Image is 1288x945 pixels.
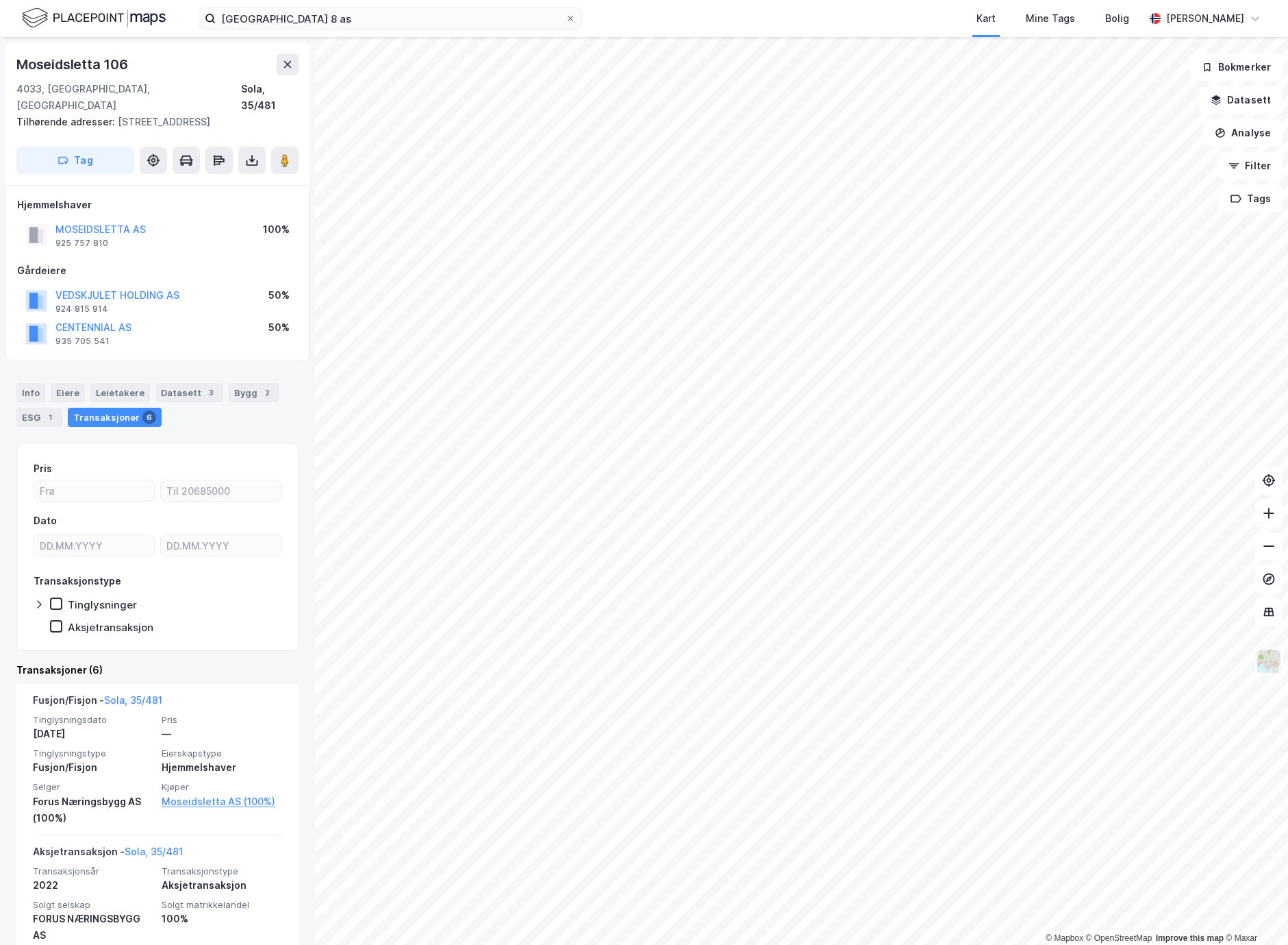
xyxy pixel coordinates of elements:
[162,866,282,877] span: Transaksjonstype
[16,662,299,678] div: Transaksjoner (6)
[43,410,57,424] div: 1
[16,114,288,130] div: [STREET_ADDRESS]
[34,535,154,556] input: DD.MM.YYYY
[1166,10,1244,27] div: [PERSON_NAME]
[1199,86,1283,114] button: Datasett
[268,319,290,336] div: 50%
[33,794,153,826] div: Forus Næringsbygg AS (100%)
[33,714,153,726] span: Tinglysningsdato
[33,911,153,944] div: FORUS NÆRINGSBYGG AS
[260,386,274,400] div: 2
[33,899,153,911] span: Solgt selskap
[263,221,290,238] div: 100%
[268,287,290,304] div: 50%
[68,621,153,634] div: Aksjetransaksjon
[162,794,282,810] a: Moseidsletta AS (100%)
[16,53,131,75] div: Moseidsletta 106
[33,759,153,776] div: Fusjon/Fisjon
[33,748,153,759] span: Tinglysningstype
[1046,933,1083,943] a: Mapbox
[1156,933,1224,943] a: Improve this map
[1190,53,1283,81] button: Bokmerker
[204,386,218,400] div: 3
[1220,879,1288,945] iframe: Chat Widget
[33,781,153,793] span: Selger
[33,877,153,894] div: 2022
[51,383,85,402] div: Eiere
[162,877,282,894] div: Aksjetransaksjon
[68,598,137,611] div: Tinglysninger
[16,81,241,114] div: 4033, [GEOGRAPHIC_DATA], [GEOGRAPHIC_DATA]
[1203,119,1283,147] button: Analyse
[976,10,996,27] div: Kart
[229,383,279,402] div: Bygg
[1105,10,1129,27] div: Bolig
[162,899,282,911] span: Solgt matrikkelandel
[34,513,57,529] div: Dato
[142,410,156,424] div: 6
[161,535,281,556] input: DD.MM.YYYY
[241,81,299,114] div: Sola, 35/481
[216,8,565,29] input: Søk på adresse, matrikkel, gårdeiere, leietakere eller personer
[155,383,223,402] div: Datasett
[16,408,62,427] div: ESG
[162,748,282,759] span: Eierskapstype
[55,336,110,347] div: 935 705 541
[17,197,298,213] div: Hjemmelshaver
[68,408,162,427] div: Transaksjoner
[125,846,183,857] a: Sola, 35/481
[1220,879,1288,945] div: Kontrollprogram for chat
[33,844,183,866] div: Aksjetransaksjon -
[162,781,282,793] span: Kjøper
[22,6,166,30] img: logo.f888ab2527a4732fd821a326f86c7f29.svg
[1217,152,1283,180] button: Filter
[16,147,134,174] button: Tag
[1256,648,1282,674] img: Z
[55,238,108,249] div: 925 757 810
[162,911,282,927] div: 100%
[34,480,154,501] input: Fra
[161,480,281,501] input: Til 20685000
[34,573,121,589] div: Transaksjonstype
[33,692,162,714] div: Fusjon/Fisjon -
[16,383,45,402] div: Info
[90,383,150,402] div: Leietakere
[162,726,282,742] div: —
[34,461,52,477] div: Pris
[1086,933,1152,943] a: OpenStreetMap
[162,714,282,726] span: Pris
[33,726,153,742] div: [DATE]
[16,116,118,127] span: Tilhørende adresser:
[1026,10,1075,27] div: Mine Tags
[33,866,153,877] span: Transaksjonsår
[162,759,282,776] div: Hjemmelshaver
[104,694,162,706] a: Sola, 35/481
[1219,185,1283,212] button: Tags
[55,304,108,315] div: 924 815 914
[17,262,298,279] div: Gårdeiere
